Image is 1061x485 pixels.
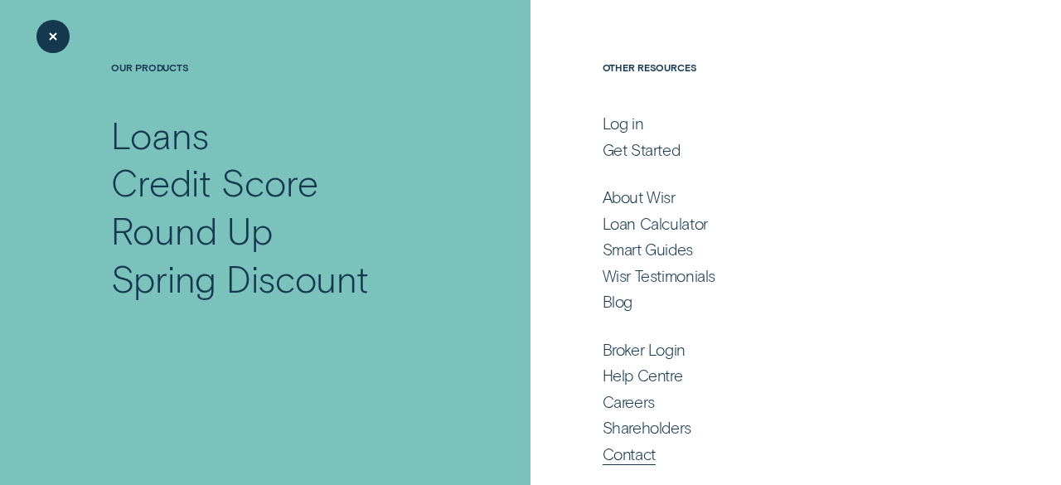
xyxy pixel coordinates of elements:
a: Help Centre [603,366,949,386]
a: Smart Guides [603,240,949,259]
div: Shareholders [603,418,691,438]
div: Spring Discount [111,255,369,303]
a: Contact [603,444,949,464]
a: Loans [111,111,453,159]
div: Loans [111,111,209,159]
a: Get Started [603,140,949,160]
a: Log in [603,114,949,133]
div: Round Up [111,206,272,255]
a: Broker Login [603,340,949,360]
button: Close Menu [36,20,70,53]
div: Get Started [603,140,681,160]
div: Broker Login [603,340,686,360]
div: About Wisr [603,187,676,207]
div: Credit Score [111,158,317,206]
div: Smart Guides [603,240,693,259]
h4: Our Products [111,61,453,111]
a: Careers [603,392,949,412]
a: Shareholders [603,418,949,438]
a: Loan Calculator [603,214,949,234]
div: Blog [603,292,632,312]
div: Help Centre [603,366,683,386]
a: Blog [603,292,949,312]
h4: Other Resources [603,61,949,111]
a: Round Up [111,206,453,255]
div: Contact [603,444,656,464]
div: Loan Calculator [603,214,708,234]
a: About Wisr [603,187,949,207]
div: Log in [603,114,644,133]
div: Careers [603,392,655,412]
div: Wisr Testimonials [603,266,715,286]
a: Spring Discount [111,255,453,303]
a: Wisr Testimonials [603,266,949,286]
a: Credit Score [111,158,453,206]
